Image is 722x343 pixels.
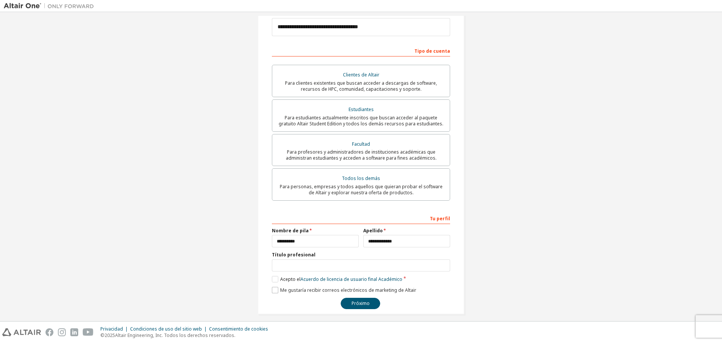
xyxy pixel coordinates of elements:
font: Estudiantes [349,106,374,113]
img: Altair Uno [4,2,98,10]
font: Consentimiento de cookies [209,326,268,332]
font: Para personas, empresas y todos aquellos que quieran probar el software de Altair y explorar nues... [280,183,443,196]
img: facebook.svg [46,328,53,336]
font: Condiciones de uso del sitio web [130,326,202,332]
font: Acepto el [280,276,300,282]
font: Apellido [363,227,383,234]
img: linkedin.svg [70,328,78,336]
font: Facultad [352,141,370,147]
font: Me gustaría recibir correos electrónicos de marketing de Altair [280,287,416,293]
font: Título profesional [272,252,315,258]
font: Clientes de Altair [343,72,379,78]
font: Próximo [352,300,370,306]
font: Acuerdo de licencia de usuario final [300,276,377,282]
font: © [100,332,105,338]
font: Tipo de cuenta [414,48,450,54]
img: altair_logo.svg [2,328,41,336]
img: youtube.svg [83,328,94,336]
font: Todos los demás [342,175,380,181]
font: Altair Engineering, Inc. Todos los derechos reservados. [115,332,235,338]
button: Próximo [341,298,380,309]
font: 2025 [105,332,115,338]
font: Privacidad [100,326,123,332]
img: instagram.svg [58,328,66,336]
font: Para clientes existentes que buscan acceder a descargas de software, recursos de HPC, comunidad, ... [285,80,437,92]
font: Tu perfil [430,215,450,222]
font: Académico [378,276,402,282]
font: Para estudiantes actualmente inscritos que buscan acceder al paquete gratuito Altair Student Edit... [279,114,443,127]
font: Para profesores y administradores de instituciones académicas que administran estudiantes y acced... [286,149,437,161]
font: Nombre de pila [272,227,309,234]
